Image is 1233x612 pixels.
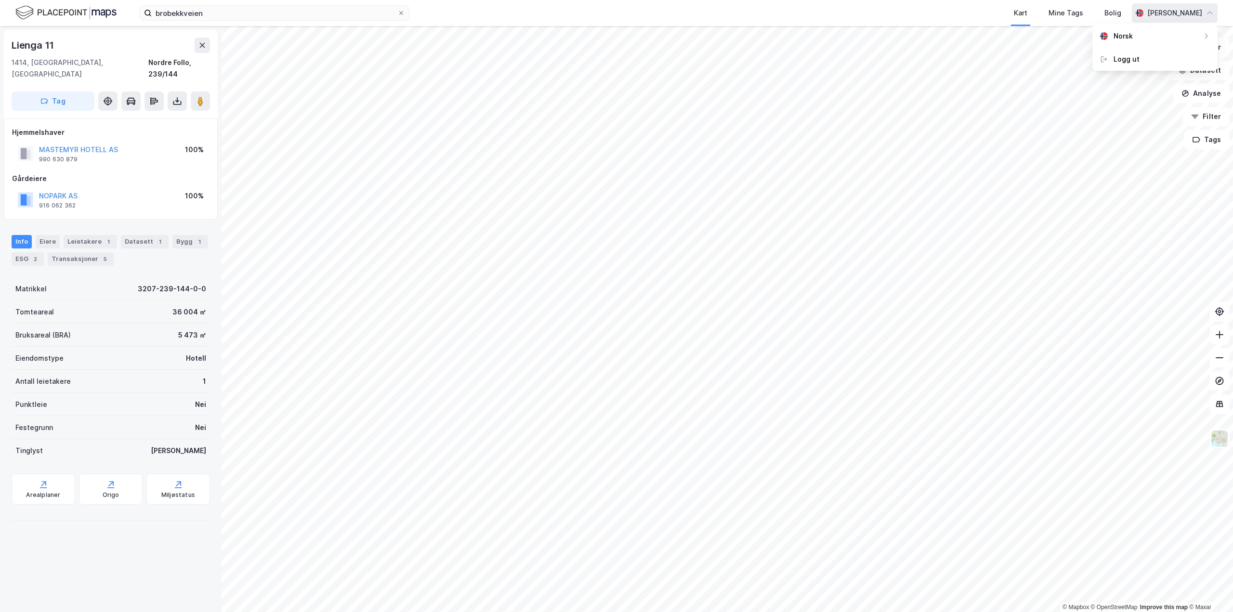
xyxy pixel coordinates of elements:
[195,399,206,410] div: Nei
[1114,30,1133,42] div: Norsk
[15,445,43,456] div: Tinglyst
[152,6,397,20] input: Søk på adresse, matrikkel, gårdeiere, leietakere eller personer
[195,422,206,433] div: Nei
[121,235,169,248] div: Datasett
[1185,566,1233,612] iframe: Chat Widget
[104,237,113,247] div: 1
[15,376,71,387] div: Antall leietakere
[1147,7,1202,19] div: [PERSON_NAME]
[185,190,204,202] div: 100%
[12,252,44,266] div: ESG
[1104,7,1121,19] div: Bolig
[185,144,204,156] div: 100%
[12,57,148,80] div: 1414, [GEOGRAPHIC_DATA], [GEOGRAPHIC_DATA]
[155,237,165,247] div: 1
[203,376,206,387] div: 1
[30,254,40,264] div: 2
[1183,107,1229,126] button: Filter
[103,491,119,499] div: Origo
[15,4,117,21] img: logo.f888ab2527a4732fd821a326f86c7f29.svg
[12,173,210,184] div: Gårdeiere
[15,306,54,318] div: Tomteareal
[12,38,56,53] div: Lienga 11
[39,202,76,209] div: 916 062 362
[151,445,206,456] div: [PERSON_NAME]
[1014,7,1027,19] div: Kart
[195,237,204,247] div: 1
[48,252,114,266] div: Transaksjoner
[161,491,195,499] div: Miljøstatus
[12,91,94,111] button: Tag
[15,422,53,433] div: Festegrunn
[1185,566,1233,612] div: Kontrollprogram for chat
[138,283,206,295] div: 3207-239-144-0-0
[39,156,78,163] div: 990 630 879
[64,235,117,248] div: Leietakere
[15,283,47,295] div: Matrikkel
[15,352,64,364] div: Eiendomstype
[36,235,60,248] div: Eiere
[1140,604,1188,611] a: Improve this map
[1210,430,1229,448] img: Z
[172,306,206,318] div: 36 004 ㎡
[12,235,32,248] div: Info
[1184,130,1229,149] button: Tags
[12,127,210,138] div: Hjemmelshaver
[1049,7,1083,19] div: Mine Tags
[148,57,210,80] div: Nordre Follo, 239/144
[15,399,47,410] div: Punktleie
[178,329,206,341] div: 5 473 ㎡
[172,235,208,248] div: Bygg
[1114,53,1140,65] div: Logg ut
[1173,84,1229,103] button: Analyse
[26,491,60,499] div: Arealplaner
[1062,604,1089,611] a: Mapbox
[15,329,71,341] div: Bruksareal (BRA)
[1091,604,1138,611] a: OpenStreetMap
[186,352,206,364] div: Hotell
[100,254,110,264] div: 5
